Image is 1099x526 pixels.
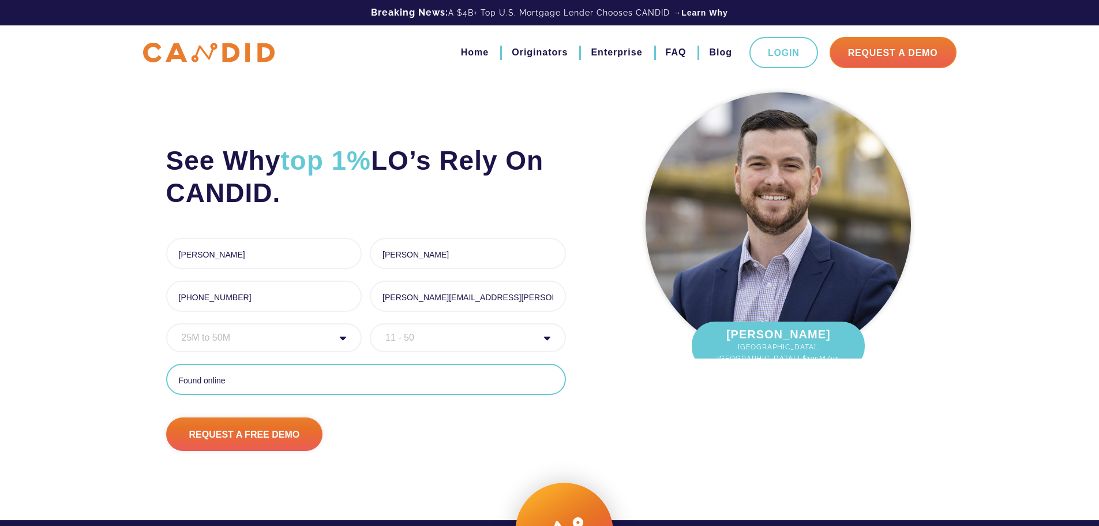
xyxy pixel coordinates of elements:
a: Login [749,37,818,68]
div: [PERSON_NAME] [692,322,865,370]
b: Breaking News: [371,7,448,18]
a: Enterprise [591,43,642,62]
a: Request A Demo [830,37,957,68]
input: Phone * [166,281,362,312]
input: First Name * [166,238,362,269]
input: Request A Free Demo [166,417,323,451]
h2: See Why LO’s Rely On CANDID. [166,144,566,209]
a: Blog [709,43,732,62]
a: FAQ [666,43,687,62]
input: Last Name * [370,238,566,269]
input: Email * [370,281,566,312]
a: Home [461,43,489,62]
img: CANDID APP [143,43,275,63]
span: top 1% [280,146,371,176]
a: Originators [512,43,568,62]
input: Referred by [166,364,566,395]
a: Learn Why [681,7,728,18]
span: [GEOGRAPHIC_DATA], [GEOGRAPHIC_DATA] | $125M/yr. [703,341,853,364]
img: Kevin OLaughlin [646,92,911,358]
